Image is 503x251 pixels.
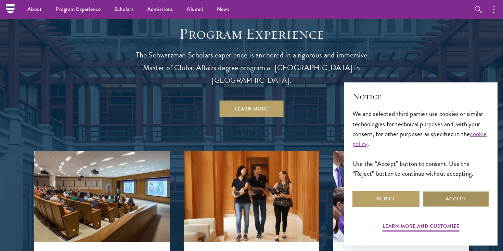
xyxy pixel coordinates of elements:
[352,191,420,207] button: Reject
[383,222,460,233] button: Learn more and customize
[220,101,284,117] a: Learn More
[352,91,489,102] h2: Notice
[352,129,487,149] a: cookie policy
[422,191,489,207] button: Accept
[128,24,375,43] h1: Program Experience
[352,109,489,178] div: We and selected third parties use cookies or similar technologies for technical purposes and, wit...
[128,49,375,87] p: The Schwarzman Scholars experience is anchored in a rigorous and immersive Master of Global Affai...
